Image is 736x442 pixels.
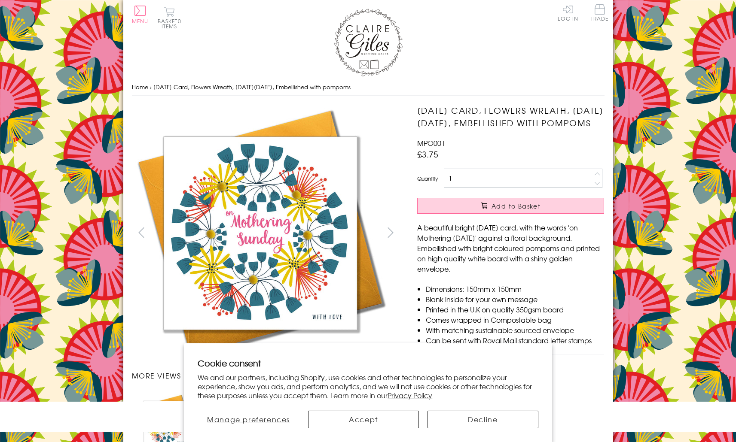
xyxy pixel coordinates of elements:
[426,315,604,325] li: Comes wrapped in Compostable bag
[132,17,149,25] span: Menu
[426,284,604,294] li: Dimensions: 150mm x 150mm
[162,17,181,30] span: 0 items
[428,411,538,428] button: Decline
[492,202,541,210] span: Add to Basket
[198,357,538,369] h2: Cookie consent
[558,4,578,21] a: Log In
[426,294,604,304] li: Blank inside for your own message
[158,7,181,29] button: Basket0 items
[388,390,432,400] a: Privacy Policy
[381,223,400,242] button: next
[426,335,604,345] li: Can be sent with Royal Mail standard letter stamps
[417,222,604,274] p: A beautiful bright [DATE] card, with the words 'on Mothering [DATE]' against a floral background....
[150,83,152,91] span: ›
[198,373,538,400] p: We and our partners, including Shopify, use cookies and other technologies to personalize your ex...
[417,104,604,129] h1: [DATE] Card, Flowers Wreath, [DATE][DATE], Embellished with pompoms
[417,148,438,160] span: £3.75
[132,370,400,381] h3: More views
[198,411,299,428] button: Manage preferences
[417,175,438,182] label: Quantity
[400,104,658,362] img: Mother's Day Card, Flowers Wreath, Mothering Sunday, Embellished with pompoms
[132,83,148,91] a: Home
[417,198,604,214] button: Add to Basket
[132,6,149,24] button: Menu
[131,104,389,362] img: Mother's Day Card, Flowers Wreath, Mothering Sunday, Embellished with pompoms
[591,4,609,23] a: Trade
[426,304,604,315] li: Printed in the U.K on quality 350gsm board
[334,9,403,76] img: Claire Giles Greetings Cards
[207,414,290,424] span: Manage preferences
[132,223,151,242] button: prev
[308,411,419,428] button: Accept
[426,325,604,335] li: With matching sustainable sourced envelope
[132,79,605,96] nav: breadcrumbs
[153,83,351,91] span: [DATE] Card, Flowers Wreath, [DATE][DATE], Embellished with pompoms
[417,138,445,148] span: MPO001
[591,4,609,21] span: Trade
